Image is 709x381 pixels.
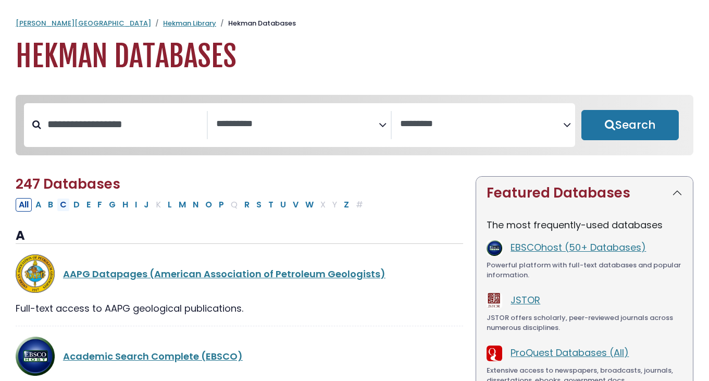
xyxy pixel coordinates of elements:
[487,260,682,280] div: Powerful platform with full-text databases and popular information.
[302,198,317,212] button: Filter Results W
[265,198,277,212] button: Filter Results T
[487,218,682,232] p: The most frequently-used databases
[41,116,207,133] input: Search database by title or keyword
[511,346,629,359] a: ProQuest Databases (All)
[132,198,140,212] button: Filter Results I
[290,198,302,212] button: Filter Results V
[190,198,202,212] button: Filter Results N
[216,18,296,29] li: Hekman Databases
[487,313,682,333] div: JSTOR offers scholarly, peer-reviewed journals across numerous disciplines.
[119,198,131,212] button: Filter Results H
[45,198,56,212] button: Filter Results B
[16,175,120,193] span: 247 Databases
[16,198,32,212] button: All
[141,198,152,212] button: Filter Results J
[57,198,70,212] button: Filter Results C
[63,267,385,280] a: AAPG Datapages (American Association of Petroleum Geologists)
[253,198,265,212] button: Filter Results S
[400,119,563,130] textarea: Search
[63,350,243,363] a: Academic Search Complete (EBSCO)
[83,198,94,212] button: Filter Results E
[165,198,175,212] button: Filter Results L
[277,198,289,212] button: Filter Results U
[16,18,693,29] nav: breadcrumb
[16,228,463,244] h3: A
[581,110,679,140] button: Submit for Search Results
[163,18,216,28] a: Hekman Library
[176,198,189,212] button: Filter Results M
[16,198,367,211] div: Alpha-list to filter by first letter of database name
[70,198,83,212] button: Filter Results D
[106,198,119,212] button: Filter Results G
[511,293,540,306] a: JSTOR
[16,301,463,315] div: Full-text access to AAPG geological publications.
[216,198,227,212] button: Filter Results P
[16,95,693,155] nav: Search filters
[216,119,379,130] textarea: Search
[241,198,253,212] button: Filter Results R
[94,198,105,212] button: Filter Results F
[16,18,151,28] a: [PERSON_NAME][GEOGRAPHIC_DATA]
[476,177,693,210] button: Featured Databases
[511,241,646,254] a: EBSCOhost (50+ Databases)
[341,198,352,212] button: Filter Results Z
[202,198,215,212] button: Filter Results O
[16,39,693,74] h1: Hekman Databases
[32,198,44,212] button: Filter Results A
